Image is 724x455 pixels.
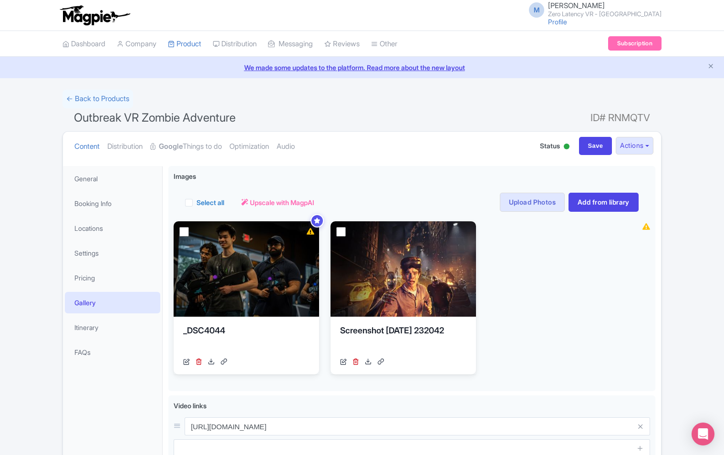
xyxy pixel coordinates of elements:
[174,402,207,410] span: Video links
[159,141,183,152] strong: Google
[324,31,360,57] a: Reviews
[229,132,269,162] a: Optimization
[65,267,160,289] a: Pricing
[74,132,100,162] a: Content
[340,324,466,353] div: Screenshot [DATE] 232042
[707,62,714,72] button: Close announcement
[616,137,653,155] button: Actions
[74,111,236,124] span: Outbreak VR Zombie Adventure
[107,132,143,162] a: Distribution
[250,197,314,207] span: Upscale with MagpAI
[168,31,201,57] a: Product
[569,193,639,212] a: Add from library
[65,317,160,338] a: Itinerary
[62,90,133,108] a: ← Back to Products
[183,324,310,353] div: _DSC4044
[523,2,662,17] a: M [PERSON_NAME] Zero Latency VR - [GEOGRAPHIC_DATA]
[213,31,257,57] a: Distribution
[65,168,160,189] a: General
[62,31,105,57] a: Dashboard
[174,171,196,181] span: Images
[117,31,156,57] a: Company
[150,132,222,162] a: GoogleThings to do
[277,132,295,162] a: Audio
[65,193,160,214] a: Booking Info
[65,242,160,264] a: Settings
[579,137,612,155] input: Save
[608,36,662,51] a: Subscription
[548,1,605,10] span: [PERSON_NAME]
[65,341,160,363] a: FAQs
[268,31,313,57] a: Messaging
[548,11,662,17] small: Zero Latency VR - [GEOGRAPHIC_DATA]
[58,5,132,26] img: logo-ab69f6fb50320c5b225c76a69d11143b.png
[500,193,565,212] a: Upload Photos
[197,197,224,207] label: Select all
[529,2,544,18] span: M
[692,423,714,445] div: Open Intercom Messenger
[371,31,397,57] a: Other
[548,18,567,26] a: Profile
[590,108,650,127] span: ID# RNMQTV
[6,62,718,72] a: We made some updates to the platform. Read more about the new layout
[241,197,314,207] a: Upscale with MagpAI
[65,292,160,313] a: Gallery
[540,141,560,151] span: Status
[562,140,571,155] div: Active
[65,217,160,239] a: Locations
